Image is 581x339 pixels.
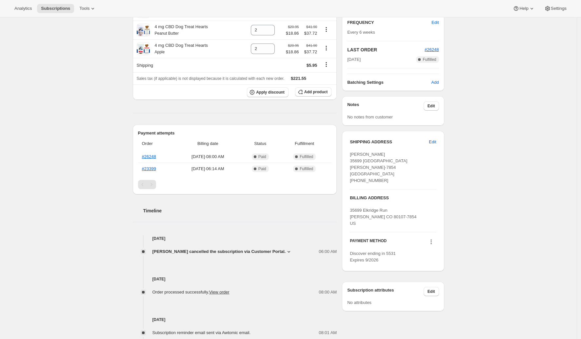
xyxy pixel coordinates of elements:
[347,115,393,119] span: No notes from customer
[347,300,371,305] span: No attributes
[347,79,431,86] h6: Batching Settings
[291,76,306,81] span: $221.55
[152,248,286,255] span: [PERSON_NAME] cancelled the subscription via Customer Portal.
[41,6,70,11] span: Subscriptions
[137,24,150,37] img: product img
[152,290,230,294] span: Order processed successfully.
[303,49,317,55] span: $37.72
[425,47,439,52] a: #26248
[319,248,337,255] span: 06:00 AM
[247,87,289,97] button: Apply discount
[321,61,331,68] button: Shipping actions
[306,44,317,47] small: $41.90
[288,25,299,29] small: $20.95
[347,19,431,26] h2: FREQUENCY
[138,136,175,151] th: Order
[150,42,208,55] div: 4 mg CBD Dog Treat Hearts
[133,316,337,323] h4: [DATE]
[431,19,439,26] span: Edit
[428,17,443,28] button: Edit
[295,87,331,97] button: Add product
[350,152,407,183] span: [PERSON_NAME] 35699 [GEOGRAPHIC_DATA][PERSON_NAME]-7854 [GEOGRAPHIC_DATA] [PHONE_NUMBER]
[243,140,277,147] span: Status
[424,287,439,296] button: Edit
[423,57,436,62] span: Fulfilled
[300,154,313,159] span: Fulfilled
[137,76,285,81] span: Sales tax (if applicable) is not displayed because it is calculated with each new order.
[138,180,332,189] nav: Pagination
[428,289,435,294] span: Edit
[152,330,251,335] span: Subscription reminder email sent via Awtomic email.
[519,6,528,11] span: Help
[319,330,337,336] span: 08:01 AM
[350,139,429,145] h3: SHIPPING ADDRESS
[79,6,90,11] span: Tools
[509,4,539,13] button: Help
[133,235,337,242] h4: [DATE]
[307,63,317,68] span: $5.95
[428,103,435,109] span: Edit
[347,56,361,63] span: [DATE]
[288,44,299,47] small: $20.95
[551,6,567,11] span: Settings
[306,25,317,29] small: $41.90
[350,195,436,201] h3: BILLING ADDRESS
[321,45,331,52] button: Product actions
[347,101,424,111] h3: Notes
[300,166,313,171] span: Fulfilled
[347,287,424,296] h3: Subscription attributes
[155,50,165,54] small: Apple
[425,137,440,147] button: Edit
[143,207,337,214] h2: Timeline
[347,46,425,53] h2: LAST ORDER
[155,31,179,36] small: Peanut Butter
[37,4,74,13] button: Subscriptions
[75,4,100,13] button: Tools
[258,154,266,159] span: Paid
[176,153,239,160] span: [DATE] · 08:00 AM
[425,46,439,53] button: #26248
[256,90,285,95] span: Apply discount
[14,6,32,11] span: Analytics
[286,30,299,37] span: $18.86
[350,251,395,262] span: Discover ending in 5531 Expires 9/2026
[133,58,247,72] th: Shipping
[303,30,317,37] span: $37.72
[176,140,239,147] span: Billing date
[10,4,36,13] button: Analytics
[150,24,208,37] div: 4 mg CBD Dog Treat Hearts
[133,276,337,282] h4: [DATE]
[304,89,328,95] span: Add product
[427,77,443,88] button: Add
[176,166,239,172] span: [DATE] · 06:14 AM
[209,290,230,294] a: View order
[321,26,331,33] button: Product actions
[350,208,416,226] span: 35699 Elkridge Run [PERSON_NAME] CO 80107-7854 US
[429,139,436,145] span: Edit
[424,101,439,111] button: Edit
[258,166,266,171] span: Paid
[142,154,156,159] a: #26248
[137,42,150,55] img: product img
[319,289,337,295] span: 08:00 AM
[138,130,332,136] h2: Payment attempts
[281,140,328,147] span: Fulfillment
[152,248,292,255] button: [PERSON_NAME] cancelled the subscription via Customer Portal.
[540,4,571,13] button: Settings
[350,238,387,247] h3: PAYMENT METHOD
[142,166,156,171] a: #23399
[347,30,375,35] span: Every 6 weeks
[286,49,299,55] span: $18.86
[431,79,439,86] span: Add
